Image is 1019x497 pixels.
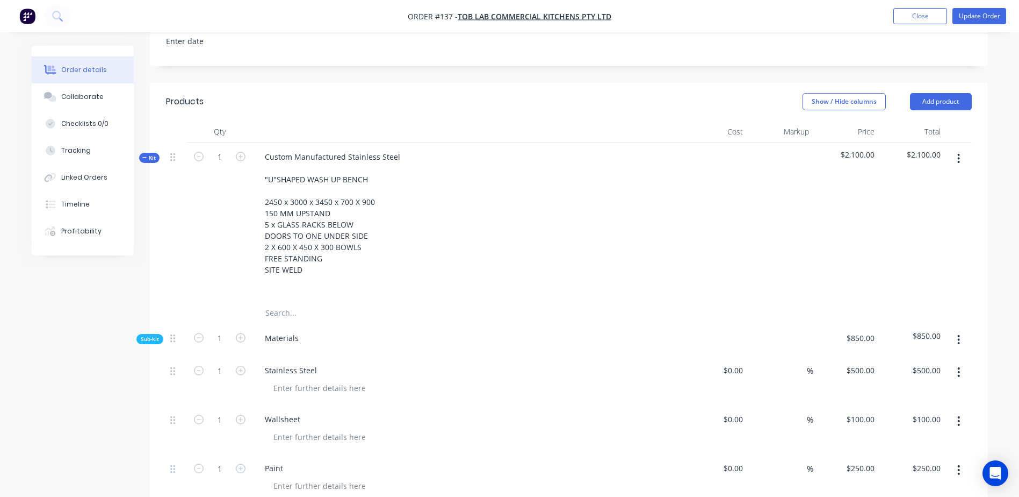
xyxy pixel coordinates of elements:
div: Markup [747,121,813,143]
div: Cost [682,121,748,143]
button: Add product [910,93,972,110]
button: Linked Orders [32,164,134,191]
div: Timeline [61,200,90,209]
div: Order details [61,65,107,75]
div: Stainless Steel [256,363,326,378]
span: Sub-kit [141,335,159,343]
span: % [807,414,813,426]
div: Paint [256,460,292,476]
span: Order #137 - [408,11,458,22]
span: % [807,463,813,475]
div: Custom Manufactured Stainless Steel "U"SHAPED WASH UP BENCH 2450 x 3000 x 3450 x 700 X 900 150 MM... [256,149,409,278]
button: Update Order [952,8,1006,24]
div: Tracking [61,146,91,155]
div: Collaborate [61,92,104,102]
div: Materials [256,330,307,346]
span: Kit [142,154,156,162]
div: Qty [187,121,252,143]
div: Total [879,121,945,143]
button: Collaborate [32,83,134,110]
div: Open Intercom Messenger [982,460,1008,486]
button: Profitability [32,218,134,245]
input: Search... [265,302,480,324]
button: Tracking [32,137,134,164]
button: Timeline [32,191,134,218]
div: Price [813,121,879,143]
span: $850.00 [883,330,941,342]
button: Order details [32,56,134,83]
div: Linked Orders [61,173,107,182]
div: Wallsheet [256,411,309,427]
span: $850.00 [818,332,875,344]
div: Products [166,95,204,108]
button: Close [893,8,947,24]
input: Enter date [158,33,292,49]
button: Checklists 0/0 [32,110,134,137]
div: Sub-kit [136,334,163,344]
div: Profitability [61,226,102,236]
img: Factory [19,8,35,24]
button: Show / Hide columns [803,93,886,110]
span: $2,100.00 [883,149,941,160]
a: TOB LAB COMMERCIAL KITCHENS PTY LTD [458,11,611,22]
div: Checklists 0/0 [61,119,109,129]
span: $2,100.00 [818,149,875,160]
span: % [807,365,813,377]
div: Kit [139,153,160,163]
